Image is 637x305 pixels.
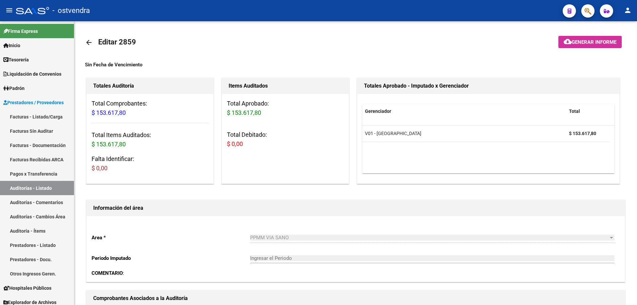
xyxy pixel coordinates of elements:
[364,81,613,91] h1: Totales Aprobado - Imputado x Gerenciador
[572,39,616,45] span: Generar informe
[92,154,208,173] h3: Falta Identificar:
[227,130,344,149] h3: Total Debitado:
[614,282,630,298] iframe: Intercom live chat
[564,38,572,45] mat-icon: cloud_download
[569,109,580,114] span: Total
[52,3,90,18] span: - ostvendra
[362,104,566,118] datatable-header-cell: Gerenciador
[93,293,618,304] h1: Comprobantes Asociados a la Auditoría
[93,81,207,91] h1: Totales Auditoría
[558,36,622,48] button: Generar informe
[566,104,609,118] datatable-header-cell: Total
[3,56,29,63] span: Tesorería
[250,235,289,241] span: PPMM VIA SANO
[227,99,344,117] h3: Total Aprobado:
[93,203,618,213] h1: Información del área
[92,234,250,241] p: Area *
[3,70,61,78] span: Liquidación de Convenios
[85,61,626,68] div: Sin Fecha de Vencimiento
[92,270,124,276] span: :
[92,130,208,149] h3: Total Items Auditados:
[92,141,126,148] span: $ 153.617,80
[3,284,51,292] span: Hospitales Públicos
[3,28,38,35] span: Firma Express
[3,99,64,106] span: Prestadores / Proveedores
[92,270,123,276] strong: COMENTARIO
[85,38,93,46] mat-icon: arrow_back
[3,42,20,49] span: Inicio
[92,165,107,172] span: $ 0,00
[569,131,596,136] strong: $ 153.617,80
[92,99,208,117] h3: Total Comprobantes:
[227,109,261,116] span: $ 153.617,80
[229,81,342,91] h1: Items Auditados
[624,6,632,14] mat-icon: person
[98,38,136,46] span: Editar 2859
[365,109,391,114] span: Gerenciador
[92,109,126,116] span: $ 153.617,80
[5,6,13,14] mat-icon: menu
[365,131,421,136] span: V01 - [GEOGRAPHIC_DATA]
[3,85,25,92] span: Padrón
[227,140,243,147] span: $ 0,00
[92,255,250,262] p: Periodo Imputado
